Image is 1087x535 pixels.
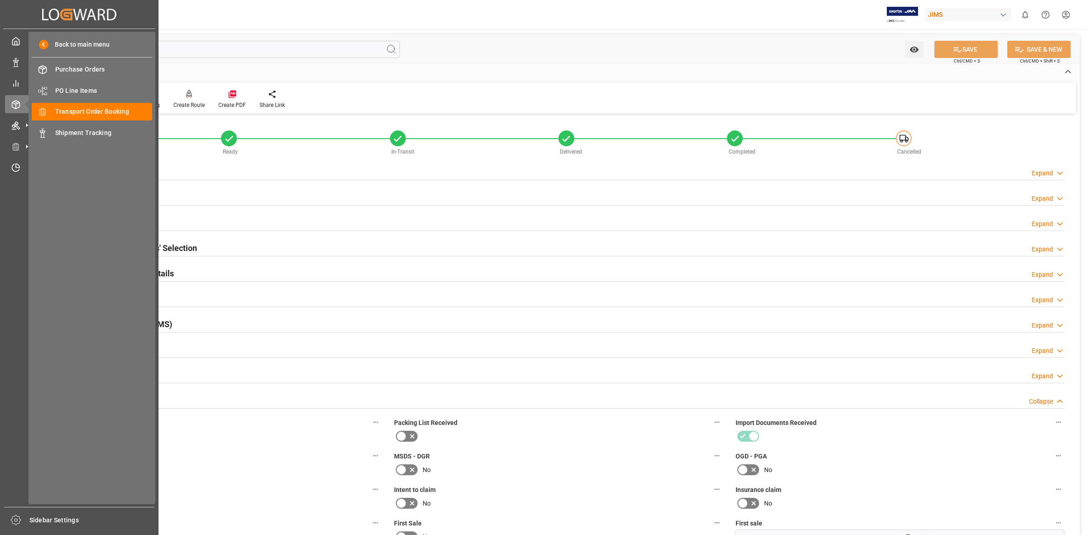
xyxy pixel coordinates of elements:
span: OGD - PGA [736,452,767,461]
button: open menu [905,41,923,58]
span: Cancelled [897,149,921,155]
span: MSDS - DGR [394,452,430,461]
button: Receiving report [370,483,381,495]
span: No [764,499,772,508]
div: Expand [1032,321,1053,330]
button: Packing List Received [711,416,723,428]
span: Sidebar Settings [29,516,155,525]
button: Insurance claim [1053,483,1064,495]
span: Delivered [560,149,582,155]
span: No [423,499,431,508]
span: Insurance claim [736,485,781,495]
div: Share Link [260,101,285,109]
span: In-Transit [391,149,414,155]
button: Shipping instructions SENT [370,416,381,428]
div: Create Route [173,101,205,109]
a: Purchase Orders [32,61,152,78]
span: Back to main menu [48,40,110,49]
div: Expand [1032,270,1053,280]
button: Help Center [1035,5,1056,25]
input: Search Fields [42,41,400,58]
button: SAVE & NEW [1007,41,1071,58]
span: Purchase Orders [55,65,153,74]
div: Collapse [1029,397,1053,406]
a: Transport Order Booking [32,103,152,120]
div: Expand [1032,371,1053,381]
div: Expand [1032,169,1053,178]
span: No [764,465,772,475]
button: Customs documents sent to broker [370,450,381,462]
a: My Cockpit [5,32,154,50]
span: Packing List Received [394,418,457,428]
button: Carrier /Forwarder claim [370,517,381,529]
a: Shipment Tracking [32,124,152,141]
span: Ctrl/CMD + S [954,58,980,64]
button: OGD - PGA [1053,450,1064,462]
button: First Sale [711,517,723,529]
span: Completed [729,149,755,155]
div: Expand [1032,346,1053,356]
a: Timeslot Management V2 [5,159,154,176]
a: Data Management [5,53,154,71]
button: Import Documents Received [1053,416,1064,428]
span: Intent to claim [394,485,436,495]
button: SAVE [934,41,998,58]
button: show 0 new notifications [1015,5,1035,25]
span: First Sale [394,519,422,528]
button: JIMS [924,6,1015,23]
div: Expand [1032,194,1053,203]
button: First sale [1053,517,1064,529]
span: Ctrl/CMD + Shift + S [1020,58,1060,64]
span: Transport Order Booking [55,107,153,116]
div: Expand [1032,295,1053,305]
div: Create PDF [218,101,246,109]
div: JIMS [924,8,1011,21]
div: Expand [1032,219,1053,229]
span: Ready [223,149,238,155]
span: Shipment Tracking [55,128,153,138]
a: PO Line Items [32,82,152,99]
div: Expand [1032,245,1053,254]
a: My Reports [5,74,154,92]
span: No [423,465,431,475]
button: Intent to claim [711,483,723,495]
span: First sale [736,519,762,528]
img: Exertis%20JAM%20-%20Email%20Logo.jpg_1722504956.jpg [887,7,918,23]
span: Import Documents Received [736,418,817,428]
span: PO Line Items [55,86,153,96]
button: MSDS - DGR [711,450,723,462]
